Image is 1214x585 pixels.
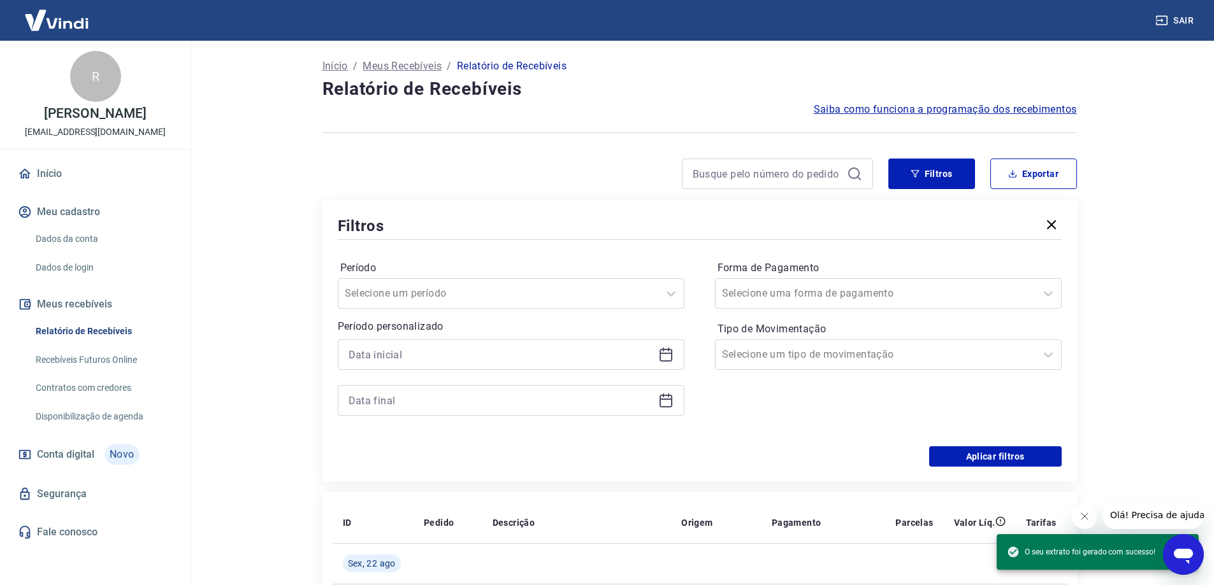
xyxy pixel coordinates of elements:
a: Início [15,160,175,188]
p: Relatório de Recebíveis [457,59,567,74]
button: Exportar [990,159,1077,189]
a: Relatório de Recebíveis [31,318,175,344]
span: Novo [105,444,140,465]
p: Período personalizado [338,319,684,334]
a: Saiba como funciona a programação dos recebimentos [814,102,1077,117]
p: Pedido [424,516,454,529]
label: Período [340,260,682,276]
button: Aplicar filtros [929,446,1062,467]
div: R [70,51,121,102]
a: Conta digitalNovo [15,439,175,470]
a: Fale conosco [15,518,175,546]
p: ID [343,516,352,529]
a: Dados de login [31,255,175,281]
h4: Relatório de Recebíveis [322,76,1077,102]
p: Pagamento [772,516,821,529]
p: / [353,59,358,74]
button: Sair [1153,9,1199,32]
input: Data inicial [349,345,653,364]
a: Recebíveis Futuros Online [31,347,175,373]
p: Origem [681,516,712,529]
span: Conta digital [37,446,94,463]
p: Parcelas [895,516,933,529]
button: Meus recebíveis [15,290,175,318]
input: Busque pelo número do pedido [693,164,842,183]
p: Tarifas [1026,516,1057,529]
p: Descrição [493,516,535,529]
iframe: Mensagem da empresa [1102,501,1204,529]
a: Meus Recebíveis [363,59,442,74]
p: [PERSON_NAME] [44,107,146,120]
a: Dados da conta [31,226,175,252]
h5: Filtros [338,216,385,236]
input: Data final [349,391,653,410]
label: Tipo de Movimentação [718,321,1059,337]
iframe: Fechar mensagem [1072,504,1097,529]
img: Vindi [15,1,98,39]
span: Olá! Precisa de ajuda? [8,9,107,19]
button: Filtros [888,159,975,189]
iframe: Botão para abrir a janela de mensagens [1163,534,1204,575]
a: Segurança [15,480,175,508]
label: Forma de Pagamento [718,260,1059,276]
a: Contratos com credores [31,375,175,401]
p: Valor Líq. [954,516,995,529]
p: / [447,59,451,74]
p: [EMAIL_ADDRESS][DOMAIN_NAME] [25,125,166,139]
button: Meu cadastro [15,198,175,226]
a: Início [322,59,348,74]
a: Disponibilização de agenda [31,404,175,430]
span: Sex, 22 ago [348,557,396,570]
span: O seu extrato foi gerado com sucesso! [1007,546,1155,558]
